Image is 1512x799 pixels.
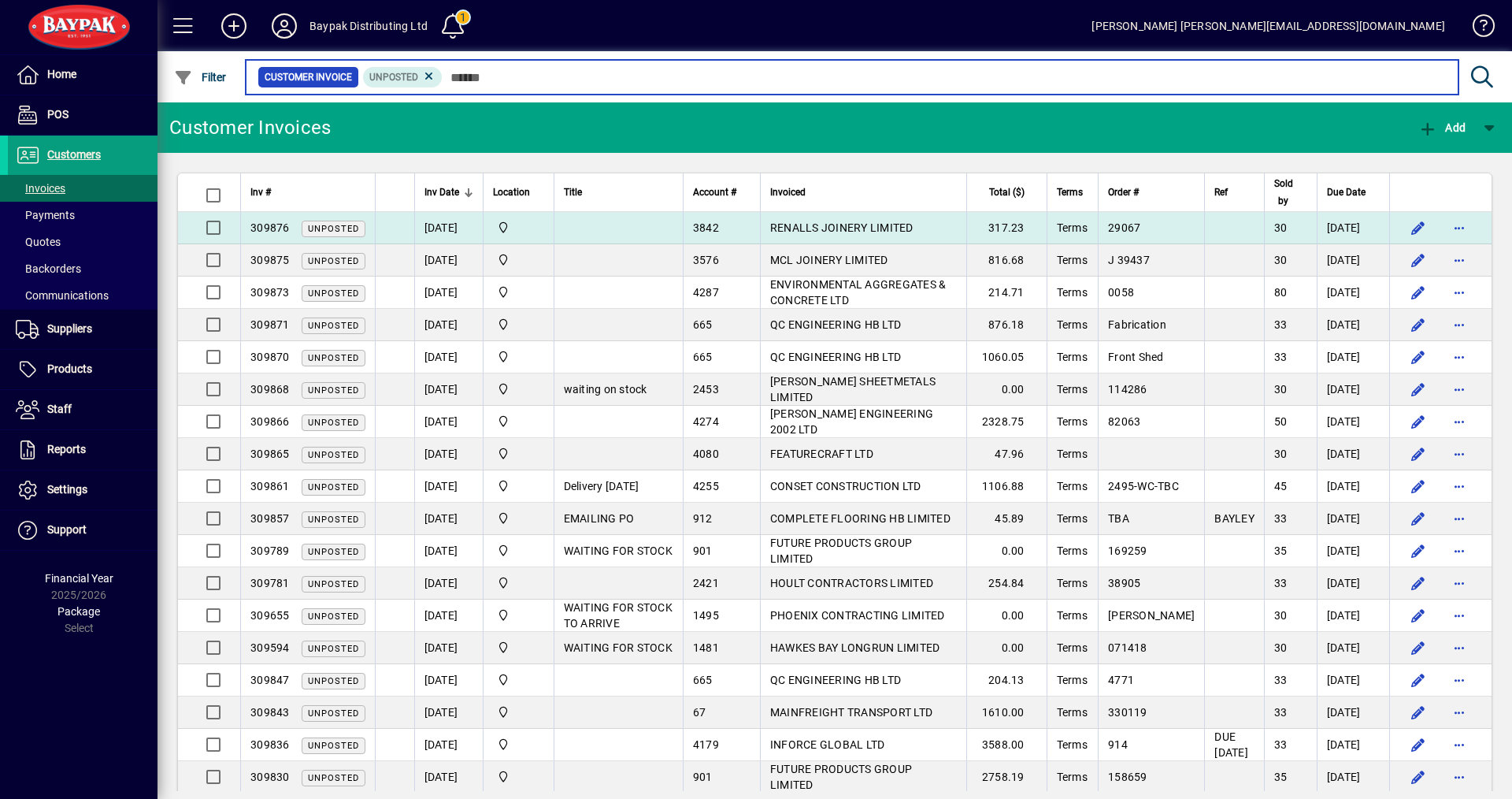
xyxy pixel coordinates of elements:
span: 114286 [1108,383,1147,396]
span: Fabrication [1108,318,1166,331]
span: Filter [174,71,227,84]
span: Terms [1057,184,1083,201]
span: 4287 [693,286,719,299]
span: Unposted [308,418,359,428]
span: Terms [1057,318,1088,331]
td: [DATE] [1317,341,1389,373]
td: 1106.88 [966,470,1046,503]
td: 45.89 [966,503,1046,535]
td: [DATE] [1317,729,1389,761]
span: 30 [1274,221,1288,234]
span: 4080 [693,448,719,460]
td: 47.96 [966,438,1046,470]
span: Unposted [308,644,359,654]
span: 169259 [1108,544,1147,557]
span: Settings [47,483,87,496]
button: More options [1447,667,1472,693]
button: Edit [1406,377,1431,402]
span: J 39437 [1108,254,1150,266]
button: Edit [1406,667,1431,693]
td: [DATE] [1317,309,1389,341]
span: Baypak - Onekawa [493,542,544,559]
span: 912 [693,512,713,525]
span: Financial Year [45,572,113,585]
span: Unposted [308,741,359,751]
button: Edit [1406,441,1431,466]
span: Baypak - Onekawa [493,704,544,721]
span: Quotes [16,236,61,248]
span: Communications [16,289,109,302]
a: Knowledge Base [1461,3,1492,54]
span: Baypak - Onekawa [493,736,544,753]
div: Ref [1214,184,1254,201]
td: [DATE] [1317,503,1389,535]
span: Order # [1108,184,1139,201]
button: More options [1447,603,1472,628]
span: WAITING FOR STOCK [564,544,673,557]
span: 3842 [693,221,719,234]
a: Home [8,55,157,95]
span: COMPLETE FLOORING HB LIMITED [770,512,951,525]
span: Unposted [308,676,359,686]
span: 914 [1108,738,1128,751]
span: Location [493,184,530,201]
span: Terms [1057,641,1088,654]
td: 254.84 [966,567,1046,600]
a: Payments [8,202,157,229]
span: TBA [1108,512,1129,525]
span: [PERSON_NAME] SHEETMETALS LIMITED [770,375,936,403]
div: [PERSON_NAME] [PERSON_NAME][EMAIL_ADDRESS][DOMAIN_NAME] [1091,13,1445,39]
td: 3588.00 [966,729,1046,761]
button: Edit [1406,280,1431,305]
button: Edit [1406,344,1431,370]
span: Unposted [308,288,359,299]
span: 38905 [1108,577,1140,589]
button: More options [1447,538,1472,563]
span: Baypak - Onekawa [493,445,544,463]
span: HOULT CONTRACTORS LIMITED [770,577,933,589]
span: Unposted [369,72,418,83]
span: Terms [1057,706,1088,719]
span: 309857 [250,512,290,525]
span: 1481 [693,641,719,654]
span: PHOENIX CONTRACTING LIMITED [770,609,945,622]
button: More options [1447,474,1472,499]
td: [DATE] [1317,406,1389,438]
span: Backorders [16,262,81,275]
button: Edit [1406,538,1431,563]
div: Inv Date [424,184,473,201]
button: More options [1447,506,1472,531]
div: Account # [693,184,750,201]
span: 309847 [250,674,290,686]
span: Unposted [308,611,359,622]
span: 4771 [1108,674,1134,686]
td: 0.00 [966,373,1046,406]
span: Unposted [308,321,359,331]
td: [DATE] [1317,535,1389,567]
span: 309836 [250,738,290,751]
span: 4179 [693,738,719,751]
button: Add [1414,113,1469,142]
span: Add [1418,121,1466,134]
span: Ref [1214,184,1228,201]
td: [DATE] [1317,632,1389,664]
button: Edit [1406,635,1431,660]
td: [DATE] [414,406,483,438]
span: Title [564,184,582,201]
span: Baypak - Onekawa [493,671,544,689]
span: Unposted [308,256,359,266]
span: INFORCE GLOBAL LTD [770,738,885,751]
span: MCL JOINERY LIMITED [770,254,888,266]
td: [DATE] [1317,697,1389,729]
span: 67 [693,706,706,719]
span: 665 [693,674,713,686]
span: 29067 [1108,221,1140,234]
td: 0.00 [966,535,1046,567]
a: Communications [8,282,157,309]
span: QC ENGINEERING HB LTD [770,351,901,363]
button: Profile [259,12,309,40]
span: Package [57,605,100,618]
span: 2453 [693,383,719,396]
span: 4255 [693,480,719,492]
td: [DATE] [414,535,483,567]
